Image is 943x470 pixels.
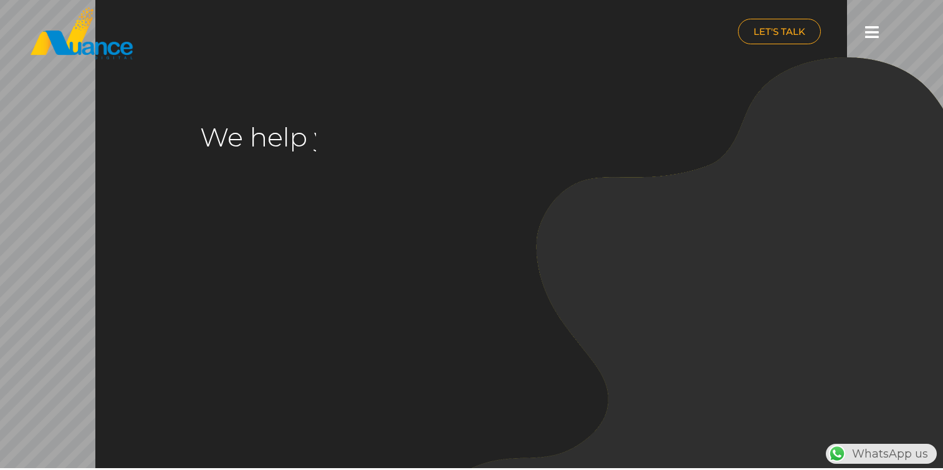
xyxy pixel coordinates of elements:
[738,19,821,44] a: LET'S TALK
[29,6,466,60] a: nuance-qatar_logo
[827,444,847,464] img: WhatsApp
[200,111,525,163] rs-layer: We help you
[826,447,937,461] a: WhatsAppWhatsApp us
[29,6,134,60] img: nuance-qatar_logo
[826,444,937,464] div: WhatsApp us
[754,27,805,36] span: LET'S TALK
